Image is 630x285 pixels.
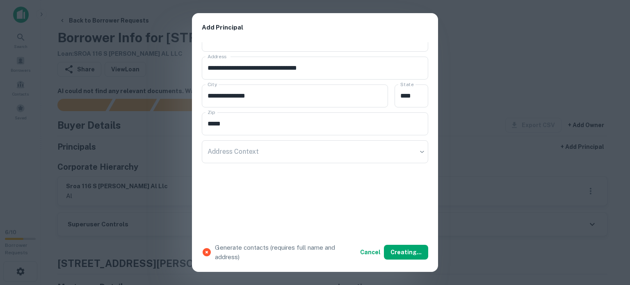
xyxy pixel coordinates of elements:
label: City [208,81,217,88]
h2: Add Principal [192,13,438,42]
iframe: Chat Widget [589,219,630,259]
button: Cancel [357,245,384,260]
label: State [400,81,413,88]
button: Creating... [384,245,428,260]
label: Zip [208,109,215,116]
p: Generate contacts (requires full name and address) [215,243,357,262]
label: Address [208,53,226,60]
div: ​ [202,140,428,163]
